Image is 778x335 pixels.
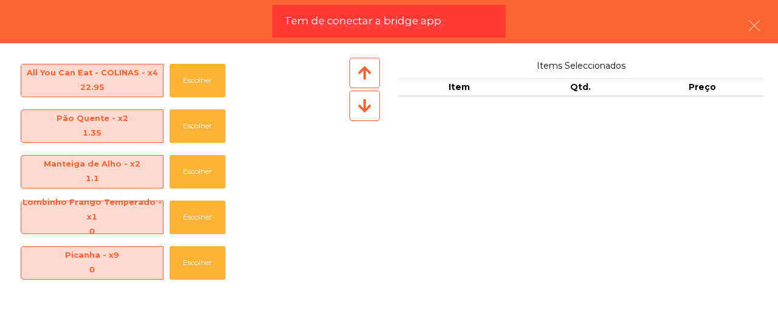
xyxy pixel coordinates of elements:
span: Lombinho Frango Temperado - x1 [21,195,163,240]
button: Escolher [170,201,225,234]
div: 0 [21,224,163,239]
span: Pão Quente - x2 [21,111,163,141]
div: 22.95 [21,80,163,95]
button: Escolher [170,155,225,188]
button: Escolher [170,64,225,97]
span: Manteiga de Alho - x2 [21,157,163,187]
span: Tem de conectar a bridge app [284,13,441,29]
button: Escolher [170,109,225,143]
div: 0 [21,263,163,277]
th: Preço [642,78,763,97]
th: Item [398,78,520,97]
span: Picanha - x9 [21,248,163,278]
span: Items Seleccionados [398,58,763,74]
div: 1.35 [21,126,163,140]
div: 1.1 [21,171,163,186]
th: Qtd. [520,78,641,97]
button: Escolher [170,246,225,280]
span: All You Can Eat - COLINAS - x4 [21,66,163,95]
